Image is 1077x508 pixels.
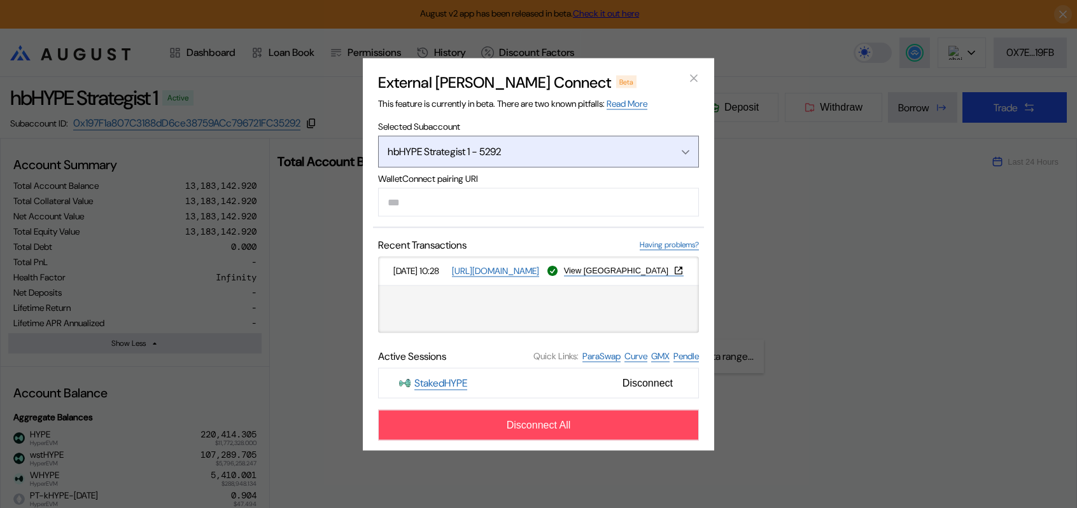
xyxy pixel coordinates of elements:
span: Quick Links: [533,350,579,362]
button: View [GEOGRAPHIC_DATA] [564,265,684,275]
a: GMX [651,350,670,362]
a: StakedHYPE [414,376,467,390]
a: Read More [607,97,647,109]
a: Having problems? [640,239,699,250]
a: [URL][DOMAIN_NAME] [452,264,539,277]
span: Recent Transactions [378,238,467,251]
span: Active Sessions [378,349,446,362]
span: Disconnect All [507,419,571,430]
a: ParaSwap [582,350,621,362]
button: close modal [684,68,704,88]
span: WalletConnect pairing URI [378,172,699,184]
span: Disconnect [617,372,678,394]
button: StakedHYPEStakedHYPEDisconnect [378,367,699,398]
a: Curve [624,350,647,362]
span: Selected Subaccount [378,120,699,132]
img: StakedHYPE [399,377,411,388]
span: This feature is currently in beta. There are two known pitfalls: [378,97,647,109]
div: hbHYPE Strategist 1 - 5292 [388,145,656,158]
span: [DATE] 10:28 [393,265,447,277]
a: Pendle [673,350,699,362]
div: Beta [616,75,637,88]
button: Disconnect All [378,409,699,440]
h2: External [PERSON_NAME] Connect [378,72,611,92]
button: Open menu [378,135,699,167]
